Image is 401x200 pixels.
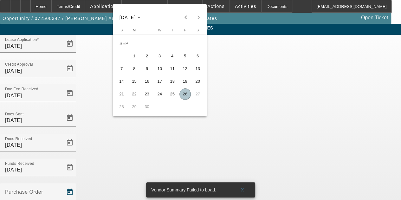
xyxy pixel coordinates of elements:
button: September 17, 2025 [153,75,166,88]
span: 15 [129,76,140,87]
button: September 20, 2025 [191,75,204,88]
span: 25 [167,88,178,100]
span: F [184,28,186,32]
span: 16 [141,76,153,87]
button: September 26, 2025 [179,88,191,100]
span: 11 [167,63,178,74]
span: [DATE] [120,15,136,20]
span: 3 [154,50,165,62]
span: 24 [154,88,165,100]
button: September 13, 2025 [191,62,204,75]
button: September 28, 2025 [115,100,128,113]
span: T [146,28,148,32]
span: 19 [179,76,191,87]
button: September 25, 2025 [166,88,179,100]
button: September 11, 2025 [166,62,179,75]
td: SEP [115,37,204,50]
span: M [133,28,136,32]
span: 14 [116,76,127,87]
span: 17 [154,76,165,87]
span: 26 [179,88,191,100]
span: 12 [179,63,191,74]
button: September 21, 2025 [115,88,128,100]
button: September 23, 2025 [141,88,153,100]
button: September 10, 2025 [153,62,166,75]
span: 1 [129,50,140,62]
span: 29 [129,101,140,113]
button: September 19, 2025 [179,75,191,88]
button: September 22, 2025 [128,88,141,100]
button: September 18, 2025 [166,75,179,88]
button: September 2, 2025 [141,50,153,62]
span: 28 [116,101,127,113]
span: 4 [167,50,178,62]
span: 13 [192,63,204,74]
span: 7 [116,63,127,74]
button: September 27, 2025 [191,88,204,100]
button: Choose month and year [117,12,143,23]
button: September 6, 2025 [191,50,204,62]
button: September 29, 2025 [128,100,141,113]
span: S [120,28,123,32]
button: September 30, 2025 [141,100,153,113]
span: 20 [192,76,204,87]
button: September 14, 2025 [115,75,128,88]
span: 23 [141,88,153,100]
button: September 12, 2025 [179,62,191,75]
span: T [171,28,173,32]
button: Previous month [179,11,192,24]
button: September 8, 2025 [128,62,141,75]
button: September 24, 2025 [153,88,166,100]
span: S [197,28,199,32]
span: 27 [192,88,204,100]
span: 18 [167,76,178,87]
button: September 3, 2025 [153,50,166,62]
span: 21 [116,88,127,100]
span: 10 [154,63,165,74]
span: 2 [141,50,153,62]
span: 8 [129,63,140,74]
span: 9 [141,63,153,74]
button: September 4, 2025 [166,50,179,62]
span: 6 [192,50,204,62]
span: W [158,28,161,32]
button: September 15, 2025 [128,75,141,88]
span: 22 [129,88,140,100]
button: September 5, 2025 [179,50,191,62]
button: September 9, 2025 [141,62,153,75]
button: September 7, 2025 [115,62,128,75]
button: September 1, 2025 [128,50,141,62]
span: 5 [179,50,191,62]
button: September 16, 2025 [141,75,153,88]
span: 30 [141,101,153,113]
